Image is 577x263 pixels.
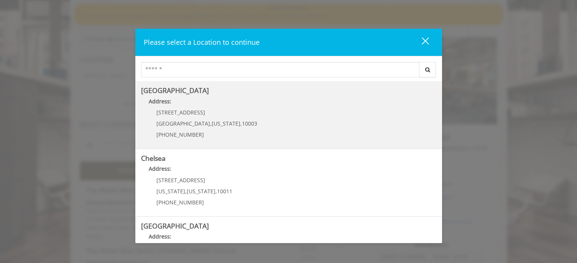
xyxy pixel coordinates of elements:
b: Address: [149,98,171,105]
b: [GEOGRAPHIC_DATA] [141,221,209,230]
span: [US_STATE] [156,188,185,195]
span: [US_STATE] [187,188,215,195]
b: Address: [149,165,171,172]
span: , [240,120,242,127]
span: , [215,188,217,195]
span: [GEOGRAPHIC_DATA] [156,120,210,127]
b: Address: [149,233,171,240]
span: [PHONE_NUMBER] [156,199,204,206]
span: Please select a Location to continue [144,38,260,47]
span: 10003 [242,120,257,127]
button: close dialog [408,34,434,50]
span: [PHONE_NUMBER] [156,131,204,138]
input: Search Center [141,62,419,77]
div: Center Select [141,62,436,81]
span: 10011 [217,188,232,195]
i: Search button [423,67,432,72]
b: Chelsea [141,154,166,163]
span: [US_STATE] [212,120,240,127]
span: [STREET_ADDRESS] [156,109,205,116]
span: , [185,188,187,195]
span: [STREET_ADDRESS] [156,176,205,184]
span: , [210,120,212,127]
div: close dialog [413,37,428,48]
b: [GEOGRAPHIC_DATA] [141,86,209,95]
